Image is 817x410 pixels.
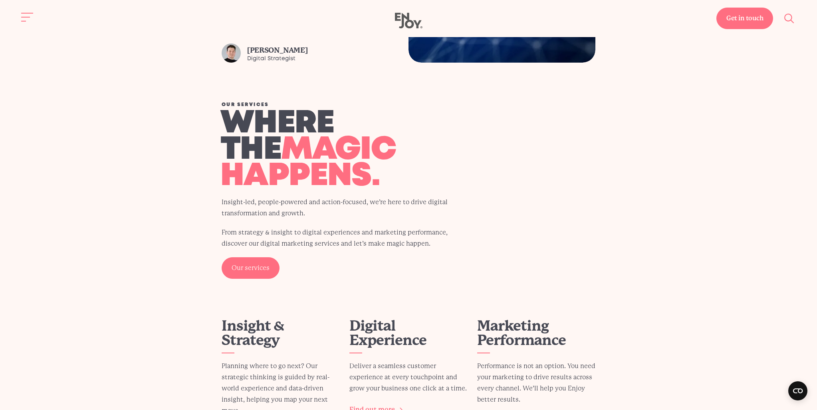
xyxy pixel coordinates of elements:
[788,381,807,400] button: Open CMP widget
[477,317,566,349] a: Marketing Performance
[222,257,280,279] a: Our services
[220,110,472,189] h2: Where the
[247,45,307,55] div: [PERSON_NAME]
[19,9,36,26] button: Site navigation
[247,55,307,63] div: Digital Strategist
[349,317,426,349] a: Digital Experience
[781,10,798,27] button: Site search
[222,102,472,107] div: Our services
[222,227,472,249] p: From strategy & insight to digital experiences and marketing performance, discover our digital ma...
[477,361,595,405] p: Performance is not an option. You need your marketing to drive results across every channel. We’l...
[222,197,472,219] p: Insight-led, people-powered and action-focused, we’re here to drive digital transformation and gr...
[222,43,241,63] img: Nick Phillips
[222,317,284,349] a: Insight & Strategy
[349,361,468,394] p: Deliver a seamless customer experience at every touchpoint and grow your business one click at a ...
[716,8,773,29] a: Get in touch
[220,136,396,191] span: magic happens.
